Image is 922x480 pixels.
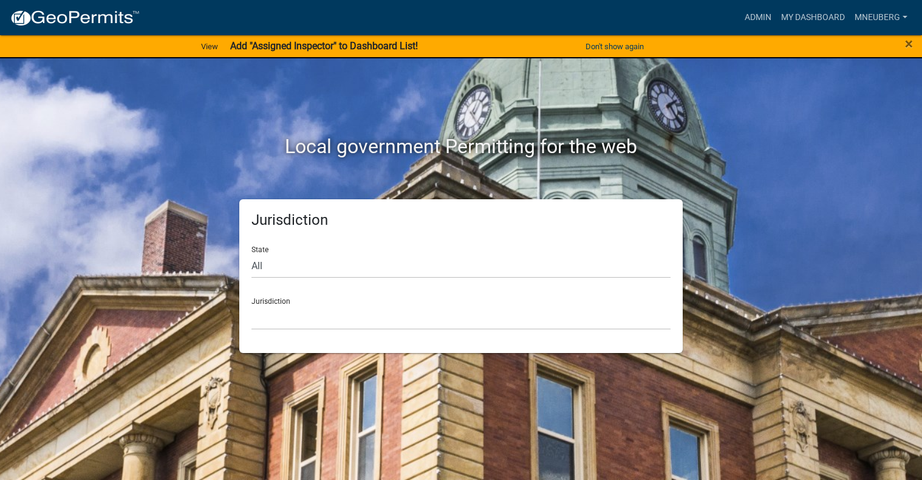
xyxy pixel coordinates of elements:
button: Don't show again [581,36,649,57]
a: Admin [740,6,776,29]
strong: Add "Assigned Inspector" to Dashboard List! [230,40,418,52]
button: Close [905,36,913,51]
span: × [905,35,913,52]
a: MNeuberg [850,6,912,29]
h5: Jurisdiction [251,211,671,229]
a: My Dashboard [776,6,850,29]
a: View [196,36,223,57]
h2: Local government Permitting for the web [124,135,798,158]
